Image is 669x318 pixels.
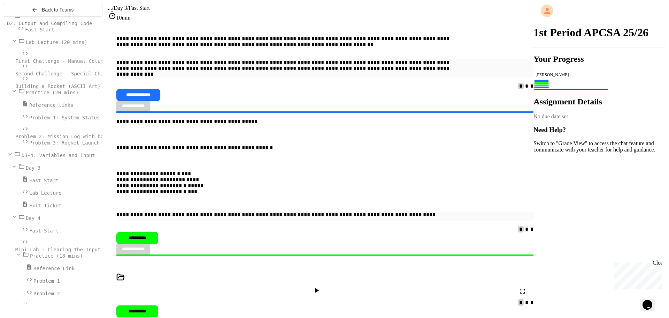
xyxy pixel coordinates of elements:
[108,5,112,11] span: ...
[29,228,59,234] span: Fast Start
[536,72,664,77] div: [PERSON_NAME]
[26,39,87,45] span: Lab Lecture (20 mins)
[26,215,40,221] span: Day 4
[533,126,666,134] h3: Need Help?
[33,266,75,271] span: Reference Link
[611,260,662,289] iframe: chat widget
[29,303,62,309] span: Exit Ticket
[29,140,100,146] span: Problem 3: Rocket Launch
[15,247,121,252] span: Mini Lab - Clearing the Input Buffer
[533,113,666,120] div: No due date set
[116,15,122,21] span: 10
[533,140,666,153] p: Switch to "Grade View" to access the chat feature and communicate with your teacher for help and ...
[7,21,92,26] span: D2: Output and Compiling Code
[533,97,666,106] h2: Assignment Details
[29,102,73,108] span: Reference links
[29,115,100,120] span: Problem 1: System Status
[26,90,79,95] span: Practice (20 mins)
[3,3,48,44] div: Chat with us now!Close
[15,83,100,89] span: Building a Rocket (ASCII Art)
[26,165,40,171] span: Day 3
[33,278,60,284] span: Problem 1
[29,203,62,208] span: Exit Ticket
[114,5,127,11] span: Day 3
[29,190,62,196] span: Lab Lecture
[33,291,60,296] span: Problem 2
[127,5,129,11] span: /
[15,134,115,139] span: Problem 2: Mission Log with border
[29,178,59,183] span: Fast Start
[25,27,54,32] span: Fast Start
[15,58,136,64] span: First Challenge - Manual Column Alignment
[122,15,131,21] span: min
[42,7,74,13] span: Back to Teams
[15,71,124,76] span: Second Challenge - Special Characters
[640,290,662,311] iframe: chat widget
[112,5,114,11] span: /
[30,253,83,259] span: Practice (18 mins)
[533,54,666,64] h2: Your Progress
[3,3,102,17] button: Back to Teams
[22,153,95,158] span: D3-4: Variables and Input
[533,3,666,19] div: My Account
[129,5,150,11] span: Fast Start
[533,26,666,39] h1: 1st Period APCSA 25/26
